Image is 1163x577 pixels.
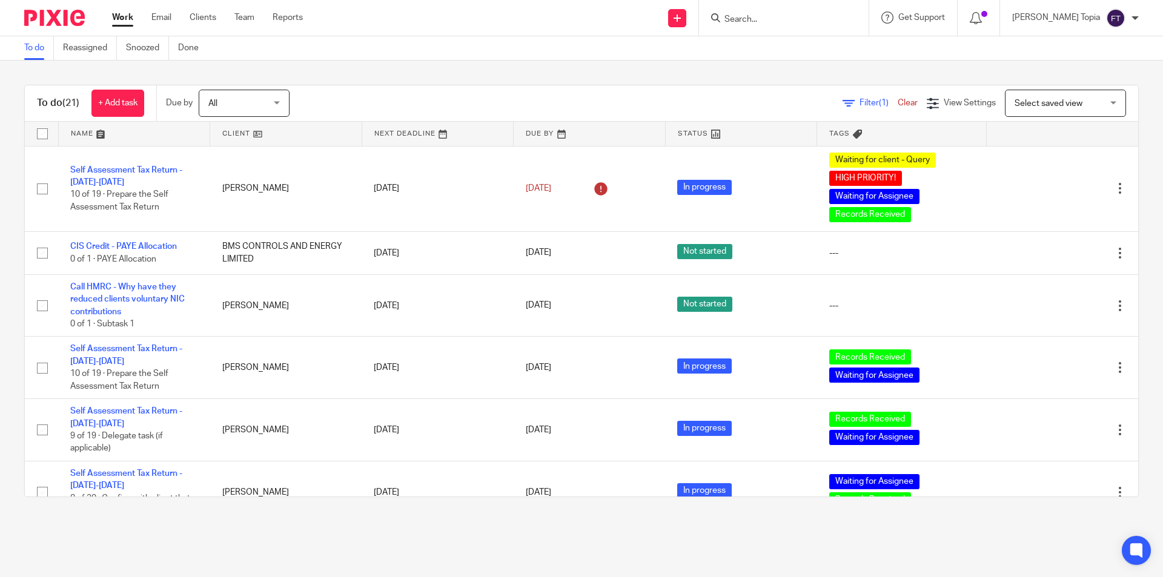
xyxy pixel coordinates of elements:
span: Not started [677,244,732,259]
span: [DATE] [526,249,551,257]
span: Waiting for Assignee [829,368,919,383]
td: BMS CONTROLS AND ENERGY LIMITED [210,231,362,274]
span: Select saved view [1015,99,1082,108]
a: Work [112,12,133,24]
span: Records Received [829,492,911,507]
div: --- [829,247,975,259]
p: Due by [166,97,193,109]
span: [DATE] [526,488,551,496]
a: Snoozed [126,36,169,60]
a: Self Assessment Tax Return - [DATE]-[DATE] [70,345,182,365]
span: Get Support [898,13,945,22]
a: Self Assessment Tax Return - [DATE]-[DATE] [70,407,182,427]
a: Reports [273,12,303,24]
a: Self Assessment Tax Return - [DATE]-[DATE] [70,469,182,490]
div: --- [829,300,975,312]
a: Team [234,12,254,24]
span: In progress [677,483,732,498]
td: [DATE] [362,399,514,461]
p: [PERSON_NAME] Topia [1012,12,1100,24]
span: 8 of 20 · Confirm with client that all information has been received [70,494,195,515]
td: [PERSON_NAME] [210,461,362,524]
a: To do [24,36,54,60]
h1: To do [37,97,79,110]
span: Not started [677,297,732,312]
img: svg%3E [1106,8,1125,28]
span: 10 of 19 · Prepare the Self Assessment Tax Return [70,191,168,212]
span: In progress [677,358,732,374]
a: Done [178,36,208,60]
span: (21) [62,98,79,108]
span: In progress [677,421,732,436]
a: Reassigned [63,36,117,60]
span: View Settings [944,99,996,107]
span: Records Received [829,412,911,427]
a: + Add task [91,90,144,117]
span: 10 of 19 · Prepare the Self Assessment Tax Return [70,369,168,391]
span: [DATE] [526,426,551,434]
span: [DATE] [526,184,551,193]
span: HIGH PRIORITY! [829,171,902,186]
a: Clients [190,12,216,24]
td: [DATE] [362,274,514,337]
td: [PERSON_NAME] [210,274,362,337]
span: [DATE] [526,363,551,372]
td: [DATE] [362,231,514,274]
span: Records Received [829,349,911,364]
td: [DATE] [362,337,514,399]
a: Self Assessment Tax Return - [DATE]-[DATE] [70,166,182,186]
span: Records Received [829,207,911,222]
span: 0 of 1 · PAYE Allocation [70,255,156,263]
span: In progress [677,180,732,195]
input: Search [723,15,832,25]
span: [DATE] [526,302,551,310]
span: Tags [829,130,850,137]
a: Clear [898,99,918,107]
a: CIS Credit - PAYE Allocation [70,242,177,251]
td: [PERSON_NAME] [210,399,362,461]
span: Waiting for Assignee [829,430,919,445]
a: Email [151,12,171,24]
img: Pixie [24,10,85,26]
td: [PERSON_NAME] [210,146,362,231]
span: Filter [860,99,898,107]
span: 9 of 19 · Delegate task (if applicable) [70,432,163,453]
a: Call HMRC - Why have they reduced clients voluntary NIC contributions [70,283,185,316]
td: [DATE] [362,146,514,231]
span: All [208,99,217,108]
span: Waiting for Assignee [829,474,919,489]
span: Waiting for client - Query [829,153,936,168]
span: Waiting for Assignee [829,189,919,204]
span: (1) [879,99,889,107]
td: [DATE] [362,461,514,524]
td: [PERSON_NAME] [210,337,362,399]
span: 0 of 1 · Subtask 1 [70,320,134,328]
